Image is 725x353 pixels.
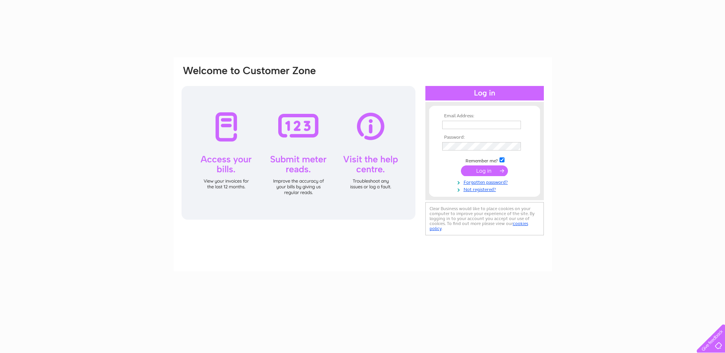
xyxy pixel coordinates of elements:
[440,135,529,140] th: Password:
[461,165,508,176] input: Submit
[440,113,529,119] th: Email Address:
[425,202,544,235] div: Clear Business would like to place cookies on your computer to improve your experience of the sit...
[440,156,529,164] td: Remember me?
[442,178,529,185] a: Forgotten password?
[442,185,529,193] a: Not registered?
[430,221,528,231] a: cookies policy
